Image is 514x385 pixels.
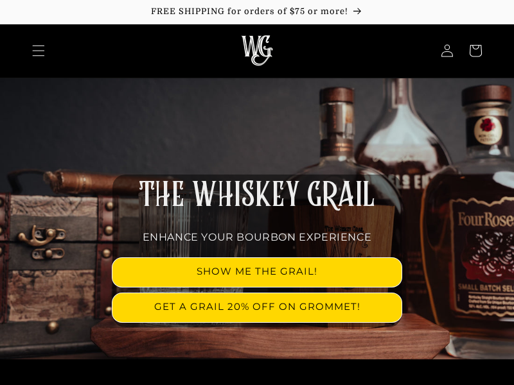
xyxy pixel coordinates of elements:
a: SHOW ME THE GRAIL! [112,258,402,287]
a: GET A GRAIL 20% OFF ON GROMMET! [112,293,402,322]
span: THE WHISKEY GRAIL [139,179,375,212]
span: ENHANCE YOUR BOURBON EXPERIENCE [143,231,372,243]
p: FREE SHIPPING for orders of $75 or more! [13,6,501,17]
summary: Menu [24,37,53,65]
img: The Whiskey Grail [241,35,273,66]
